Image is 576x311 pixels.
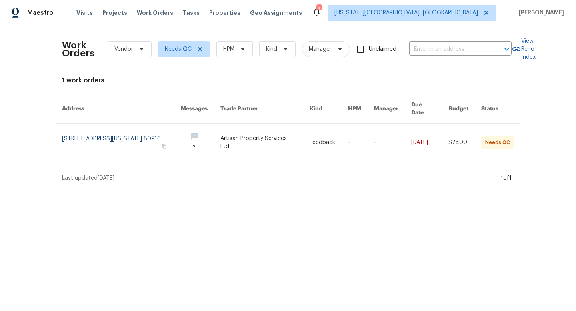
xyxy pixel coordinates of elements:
span: [PERSON_NAME] [516,9,564,17]
th: Trade Partner [214,94,304,124]
td: - [368,124,405,161]
div: 6 [316,5,322,13]
input: Enter in an address [409,43,489,56]
span: Properties [209,9,240,17]
th: HPM [342,94,368,124]
button: Copy Address [161,143,168,150]
div: 1 of 1 [501,174,512,182]
div: 1 work orders [62,76,514,84]
h2: Work Orders [62,41,95,57]
th: Address [56,94,174,124]
th: Manager [368,94,405,124]
div: Last updated [62,174,498,182]
span: Needs QC [165,45,192,53]
a: View Reno Index [512,37,536,61]
span: [DATE] [98,175,114,181]
span: Geo Assignments [250,9,302,17]
td: Artisan Property Services Ltd [214,124,304,161]
th: Status [475,94,520,124]
span: HPM [223,45,234,53]
th: Due Date [405,94,442,124]
span: Work Orders [137,9,173,17]
td: Feedback [303,124,342,161]
td: - [342,124,368,161]
span: Vendor [114,45,133,53]
span: [US_STATE][GEOGRAPHIC_DATA], [GEOGRAPHIC_DATA] [334,9,478,17]
span: Tasks [183,10,200,16]
button: Open [501,44,512,55]
span: Visits [76,9,93,17]
th: Messages [174,94,214,124]
th: Kind [303,94,342,124]
span: Maestro [27,9,54,17]
th: Budget [442,94,475,124]
span: Projects [102,9,127,17]
span: Unclaimed [369,45,396,54]
span: Manager [309,45,332,53]
span: Kind [266,45,277,53]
